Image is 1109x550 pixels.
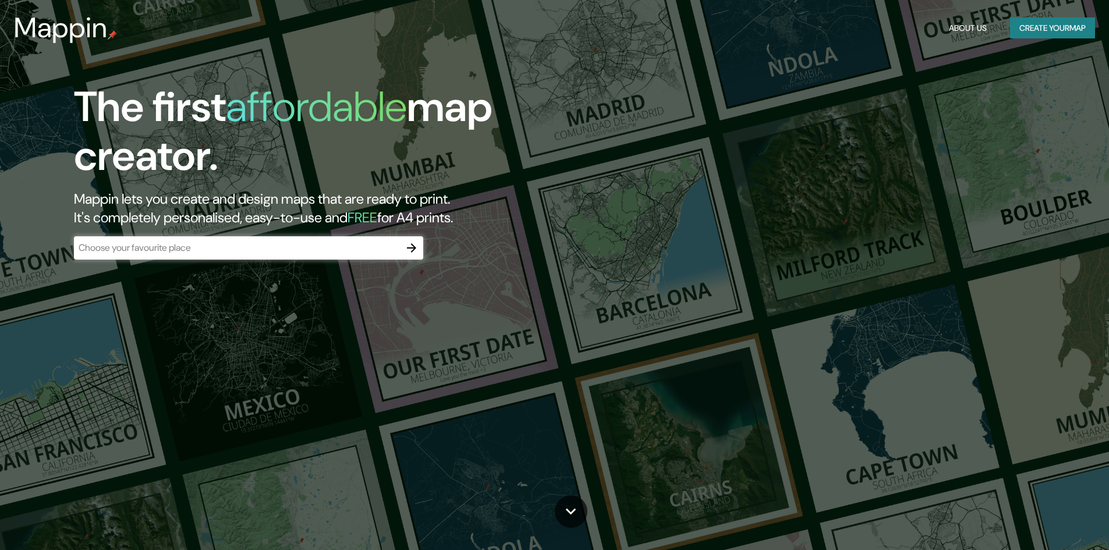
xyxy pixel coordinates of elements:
button: About Us [944,17,991,39]
h3: Mappin [14,12,108,44]
h2: Mappin lets you create and design maps that are ready to print. It's completely personalised, eas... [74,190,629,227]
button: Create yourmap [1010,17,1095,39]
h5: FREE [348,208,377,226]
h1: affordable [226,80,407,134]
h1: The first map creator. [74,83,629,190]
input: Choose your favourite place [74,241,400,254]
img: mappin-pin [108,30,117,40]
